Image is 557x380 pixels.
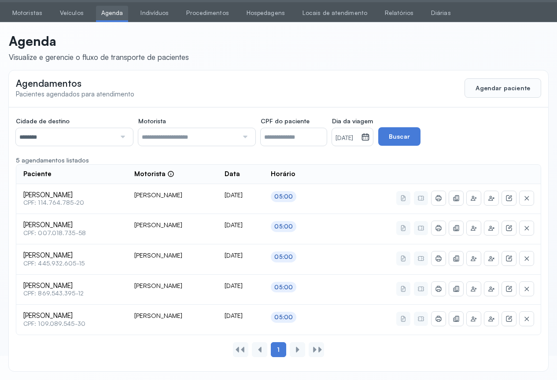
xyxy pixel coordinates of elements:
[274,253,293,261] div: 05:00
[225,221,257,229] div: [DATE]
[23,312,120,320] span: [PERSON_NAME]
[23,320,120,328] span: CPF: 109.089.545-30
[277,346,280,354] span: 1
[23,282,120,290] span: [PERSON_NAME]
[134,221,210,229] div: [PERSON_NAME]
[274,193,293,200] div: 05:00
[134,282,210,290] div: [PERSON_NAME]
[9,52,189,62] div: Visualize e gerencie o fluxo de transporte de pacientes
[225,191,257,199] div: [DATE]
[225,312,257,320] div: [DATE]
[297,6,373,20] a: Locais de atendimento
[55,6,89,20] a: Veículos
[378,127,421,146] button: Buscar
[465,78,541,98] button: Agendar paciente
[16,90,134,98] span: Pacientes agendados para atendimento
[225,251,257,259] div: [DATE]
[241,6,290,20] a: Hospedagens
[181,6,234,20] a: Procedimentos
[274,223,293,230] div: 05:00
[138,117,166,125] span: Motorista
[271,170,295,178] span: Horário
[225,170,240,178] span: Data
[332,117,373,125] span: Dia da viagem
[134,191,210,199] div: [PERSON_NAME]
[16,77,81,89] span: Agendamentos
[9,33,189,49] p: Agenda
[23,191,120,199] span: [PERSON_NAME]
[96,6,129,20] a: Agenda
[23,251,120,260] span: [PERSON_NAME]
[23,260,120,267] span: CPF: 445.932.605-15
[261,117,310,125] span: CPF do paciente
[426,6,456,20] a: Diárias
[274,314,293,321] div: 05:00
[134,170,174,178] div: Motorista
[23,229,120,237] span: CPF: 007.018.735-58
[23,290,120,297] span: CPF: 869.543.395-12
[135,6,174,20] a: Indivíduos
[16,156,541,164] div: 5 agendamentos listados
[134,251,210,259] div: [PERSON_NAME]
[134,312,210,320] div: [PERSON_NAME]
[7,6,48,20] a: Motoristas
[23,170,52,178] span: Paciente
[380,6,419,20] a: Relatórios
[23,221,120,229] span: [PERSON_NAME]
[225,282,257,290] div: [DATE]
[274,284,293,291] div: 05:00
[16,117,70,125] span: Cidade de destino
[23,199,120,207] span: CPF: 114.764.785-20
[336,134,358,143] small: [DATE]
